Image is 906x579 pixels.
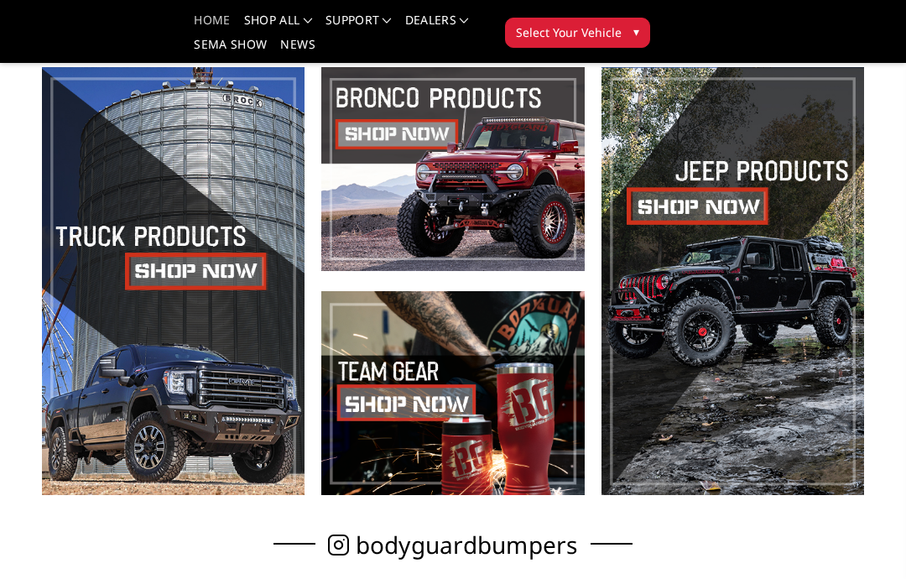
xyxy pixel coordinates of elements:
[280,39,315,63] a: News
[194,39,267,63] a: SEMA Show
[516,23,622,41] span: Select Your Vehicle
[405,14,469,39] a: Dealers
[505,18,650,48] button: Select Your Vehicle
[194,14,230,39] a: Home
[356,536,578,554] span: bodyguardbumpers
[244,14,312,39] a: shop all
[325,14,392,39] a: Support
[633,23,639,40] span: ▾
